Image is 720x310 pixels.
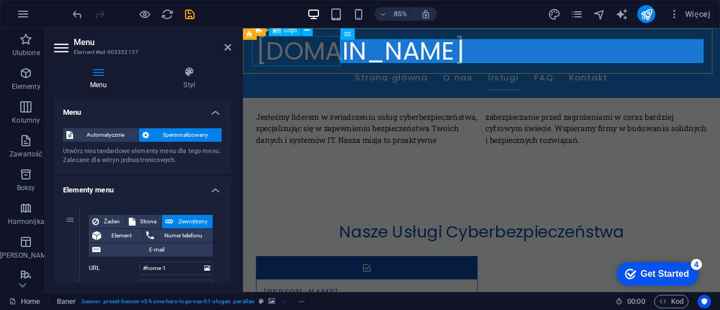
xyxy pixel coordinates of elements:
[54,66,148,90] h4: Menu
[89,243,213,257] button: E-mail
[70,7,84,21] button: undo
[183,8,196,21] i: Zapisz (Ctrl+S)
[637,5,655,23] button: publish
[177,215,209,228] span: Zewnętrzny
[10,150,42,159] p: Zawartość
[570,7,583,21] button: pages
[654,295,688,308] button: Kod
[12,48,40,57] p: Ulubione
[615,8,628,21] i: AI Writer
[71,8,84,21] i: Cofnij: Zmień tekst (Ctrl+Z)
[104,243,209,257] span: E-mail
[139,262,213,275] input: URL...
[9,295,40,308] a: Kliknij, aby anulować zaznaczenie. Kliknij dwukrotnie, aby otworzyć Strony
[697,295,711,308] button: Usercentrics
[161,8,174,21] i: Przeładuj stronę
[8,217,44,226] p: Harmonijka
[593,8,606,21] i: Nawigator
[105,229,139,242] span: Element
[63,147,222,165] div: Utwórz niestandardowe elementy menu dla tego menu. Zalecane dla witryn jednostronicowych.
[148,66,232,90] h4: Styl
[570,8,583,21] i: Strony (Ctrl+Alt+S)
[640,8,653,21] i: Opublikuj
[57,295,311,308] nav: breadcrumb
[17,183,35,192] p: Boksy
[259,298,264,304] i: Ten element jest konfigurowalnym ustawieniem wstępnym
[284,27,297,33] span: Logo
[268,298,275,304] i: Ten element zawiera tło
[89,215,125,228] button: Żaden
[102,215,121,228] span: Żaden
[57,295,76,308] span: Kliknij, aby zaznaczyć. Kliknij dwukrotnie, aby edytować
[63,128,138,142] button: Automatycznie
[659,295,683,308] span: Kod
[162,215,213,228] button: Zewnętrzny
[139,280,213,293] input: Tekst linku...
[160,7,174,21] button: reload
[152,128,219,142] span: Spersonalizowany
[548,8,561,21] i: Projekt (Ctrl+Alt+Y)
[12,82,40,91] p: Elementy
[74,47,209,57] h3: Element #ed-905352157
[9,6,91,29] div: Get Started 4 items remaining, 20% complete
[139,128,222,142] button: Spersonalizowany
[89,280,139,293] label: Tekst linku
[89,229,142,242] button: Element
[54,99,231,119] h4: Menu
[76,128,135,142] span: Automatycznie
[375,7,415,21] button: 85%
[33,12,82,23] div: Get Started
[669,8,710,20] span: Więcej
[183,7,196,21] button: save
[615,295,645,308] h6: Czas sesji
[125,215,161,228] button: Strona
[157,229,210,242] span: Numer telefonu
[391,7,409,21] h6: 85%
[592,7,606,21] button: navigator
[627,295,645,308] span: 00 00
[143,229,213,242] button: Numer telefonu
[615,7,628,21] button: text_generator
[139,215,158,228] span: Strona
[421,9,431,19] i: Po zmianie rozmiaru automatycznie dostosowuje poziom powiększenia do wybranego urządzenia.
[89,262,139,275] label: URL
[80,295,254,308] span: . banner .preset-banner-v3-home-hero-logo-nav-h1-slogan .parallax
[664,5,715,23] button: Więcej
[635,297,637,305] span: :
[54,177,231,197] h4: Elementy menu
[547,7,561,21] button: design
[12,116,40,125] p: Kolumny
[83,2,94,14] div: 4
[74,37,231,47] h2: Menu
